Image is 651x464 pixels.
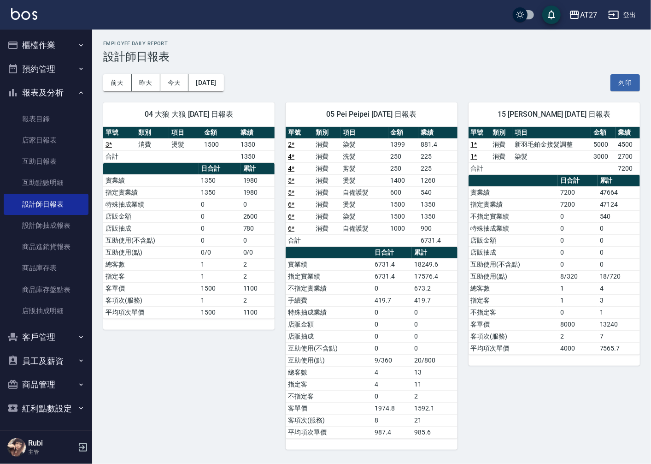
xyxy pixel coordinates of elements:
td: 2 [412,390,457,402]
td: 419.7 [372,294,412,306]
button: 商品管理 [4,373,88,397]
td: 合計 [103,150,136,162]
td: 1 [558,282,598,294]
th: 項目 [512,127,591,139]
td: 自備護髮 [340,222,388,234]
td: 881.4 [418,138,457,150]
th: 累計 [412,247,457,259]
td: 消費 [313,186,341,198]
td: 總客數 [469,282,558,294]
td: 3000 [591,150,616,162]
td: 1 [558,294,598,306]
td: 1980 [241,186,275,198]
td: 洗髮 [340,150,388,162]
td: 剪髮 [340,162,388,174]
th: 項目 [340,127,388,139]
td: 消費 [313,150,341,162]
td: 店販金額 [286,318,372,330]
td: 消費 [313,138,341,150]
td: 250 [388,150,419,162]
td: 21 [412,414,457,426]
td: 客單價 [286,402,372,414]
td: 0 [372,330,412,342]
td: 店販抽成 [286,330,372,342]
td: 6731.4 [372,258,412,270]
td: 1500 [199,306,240,318]
td: 1260 [418,174,457,186]
td: 7200 [558,186,598,198]
button: 紅利點數設定 [4,397,88,421]
td: 1 [598,306,640,318]
td: 1350 [199,186,240,198]
td: 1980 [241,174,275,186]
td: 0 [558,222,598,234]
a: 商品進銷貨報表 [4,236,88,257]
td: 燙髮 [340,174,388,186]
span: 15 [PERSON_NAME] [DATE] 日報表 [480,110,629,119]
td: 消費 [313,174,341,186]
td: 2 [241,294,275,306]
th: 業績 [616,127,640,139]
td: 1350 [238,138,275,150]
td: 0 [199,222,240,234]
h2: Employee Daily Report [103,41,640,47]
td: 673.2 [412,282,457,294]
td: 4 [372,378,412,390]
td: 250 [388,162,419,174]
table: a dense table [469,175,640,355]
img: Logo [11,8,37,20]
td: 6731.4 [418,234,457,246]
th: 類別 [313,127,341,139]
td: 17576.4 [412,270,457,282]
td: 0 [372,342,412,354]
td: 平均項次單價 [286,426,372,438]
button: 員工及薪資 [4,349,88,373]
td: 實業績 [469,186,558,198]
img: Person [7,438,26,457]
td: 1350 [238,150,275,162]
td: 2 [241,258,275,270]
td: 4500 [616,138,640,150]
td: 指定客 [286,378,372,390]
td: 總客數 [286,366,372,378]
td: 1400 [388,174,419,186]
td: 1500 [388,210,419,222]
td: 1100 [241,282,275,294]
td: 染髮 [340,210,388,222]
td: 消費 [313,198,341,210]
p: 主管 [28,448,75,456]
button: 前天 [103,74,132,91]
td: 0 [199,198,240,210]
th: 日合計 [199,163,240,175]
td: 實業績 [103,174,199,186]
td: 不指定實業績 [286,282,372,294]
td: 0 [558,306,598,318]
td: 4 [598,282,640,294]
td: 1350 [418,210,457,222]
a: 互助日報表 [4,151,88,172]
button: save [542,6,561,24]
td: 不指定客 [469,306,558,318]
td: 8 [372,414,412,426]
th: 類別 [490,127,512,139]
td: 0 [558,258,598,270]
td: 新羽毛鉑金接髮調整 [512,138,591,150]
th: 日合計 [558,175,598,187]
th: 金額 [388,127,419,139]
td: 店販抽成 [103,222,199,234]
th: 項目 [169,127,202,139]
td: 手續費 [286,294,372,306]
td: 指定客 [103,270,199,282]
td: 合計 [286,234,313,246]
td: 指定實業績 [103,186,199,198]
td: 13 [412,366,457,378]
button: 報表及分析 [4,81,88,105]
td: 3 [598,294,640,306]
td: 7200 [616,162,640,174]
td: 指定客 [469,294,558,306]
td: 13240 [598,318,640,330]
td: 不指定客 [286,390,372,402]
td: 0 [598,234,640,246]
table: a dense table [103,127,275,163]
td: 消費 [490,150,512,162]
